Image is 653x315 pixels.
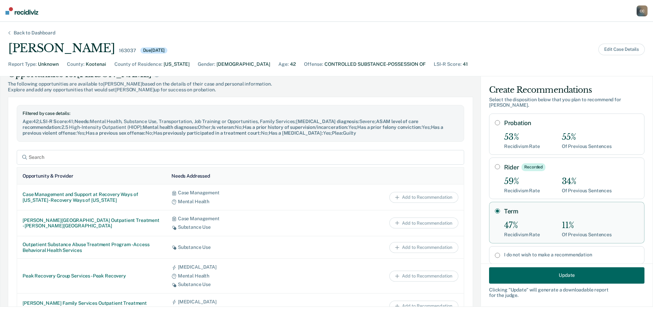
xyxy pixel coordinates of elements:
[86,61,106,68] div: Kootenai
[324,61,426,68] div: CONTROLLED SUBSTANCE-POSSESSION OF
[171,299,309,305] div: [MEDICAL_DATA]
[489,97,644,108] div: Select the disposition below that you plan to recommend for [PERSON_NAME] .
[562,132,612,142] div: 55%
[23,300,161,312] div: [PERSON_NAME] Family Services Outpatient Treatment ([PERSON_NAME] Office) - [PERSON_NAME] Family ...
[153,130,261,136] span: Has previously participated in a treatment court :
[269,130,323,136] span: Has a [MEDICAL_DATA] :
[489,287,644,298] div: Clicking " Update " will generate a downloadable report for the judge.
[504,144,540,149] div: Recidivism Rate
[389,242,458,253] button: Add to Recommendation
[278,61,289,68] div: Age :
[23,124,443,136] span: Has a previous violent offense :
[198,61,215,68] div: Gender :
[171,244,309,250] div: Substance Use
[171,224,309,230] div: Substance Use
[143,124,198,130] span: Mental health diagnoses :
[243,124,348,130] span: Has a prior history of supervision/incarceration :
[23,119,33,124] span: Age :
[171,216,309,222] div: Case Management
[304,61,323,68] div: Offense :
[38,61,59,68] div: Unknown
[434,61,461,68] div: LSI-R Score :
[171,264,309,270] div: [MEDICAL_DATA]
[504,163,639,171] label: Rider
[357,124,422,130] span: Has a prior felony conviction :
[164,61,190,68] div: [US_STATE]
[332,130,343,136] span: Plea :
[217,61,270,68] div: [DEMOGRAPHIC_DATA]
[5,7,38,15] img: Recidiviz
[23,173,73,179] div: Opportunity & Provider
[562,221,612,230] div: 11%
[290,61,296,68] div: 42
[489,85,644,95] div: Create Recommendations
[86,130,145,136] span: Has a previous sex offense :
[504,232,540,238] div: Recidivism Rate
[74,119,90,124] span: Needs :
[522,163,545,171] div: Recorded
[17,150,464,165] input: Search
[171,173,210,179] div: Needs Addressed
[8,81,473,87] span: The following opportunities are available to [PERSON_NAME] based on the details of their case and...
[171,190,309,196] div: Case Management
[23,217,161,229] div: [PERSON_NAME][GEOGRAPHIC_DATA] Outpatient Treatment - [PERSON_NAME][GEOGRAPHIC_DATA]
[504,221,540,230] div: 47%
[8,87,473,93] span: Explore and add any opportunities that would set [PERSON_NAME] up for success on probation.
[504,177,540,186] div: 59%
[171,273,309,279] div: Mental Health
[504,252,639,258] label: I do not wish to make a recommendation
[637,5,648,16] button: CC
[171,282,309,287] div: Substance Use
[119,48,136,54] div: 163037
[389,271,458,282] button: Add to Recommendation
[23,111,458,116] div: Filtered by case details:
[114,61,162,68] div: County of Residence :
[40,119,68,124] span: LSI-R Score :
[562,144,612,149] div: Of Previous Sentences
[489,267,644,283] button: Update
[67,61,84,68] div: County :
[504,208,639,215] label: Term
[637,5,648,16] div: C C
[23,192,161,203] div: Case Management and Support at Recovery Ways of [US_STATE] - Recovery Ways of [US_STATE]
[598,44,645,55] button: Edit Case Details
[562,188,612,194] div: Of Previous Sentences
[389,301,458,312] button: Add to Recommendation
[23,119,418,130] span: ASAM level of care recommendation :
[5,30,64,36] div: Back to Dashboard
[463,61,468,68] div: 41
[23,119,458,136] div: 42 ; 41 ; Mental Health, Substance Use, Transportation, Job Training or Opportunities, Family Ser...
[504,119,639,127] label: Probation
[389,192,458,203] button: Add to Recommendation
[8,41,115,55] div: [PERSON_NAME]
[171,199,309,205] div: Mental Health
[562,177,612,186] div: 34%
[8,61,37,68] div: Report Type :
[504,188,540,194] div: Recidivism Rate
[562,232,612,238] div: Of Previous Sentences
[504,132,540,142] div: 53%
[296,119,359,124] span: [MEDICAL_DATA] diagnosis :
[389,217,458,228] button: Add to Recommendation
[140,47,168,54] div: Due [DATE]
[23,242,161,253] div: Outpatient Substance Abuse Treatment Program - Access Behavioral Health Services
[212,124,235,130] span: Is veteran :
[23,273,161,279] div: Peak Recovery Group Services - Peak Recovery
